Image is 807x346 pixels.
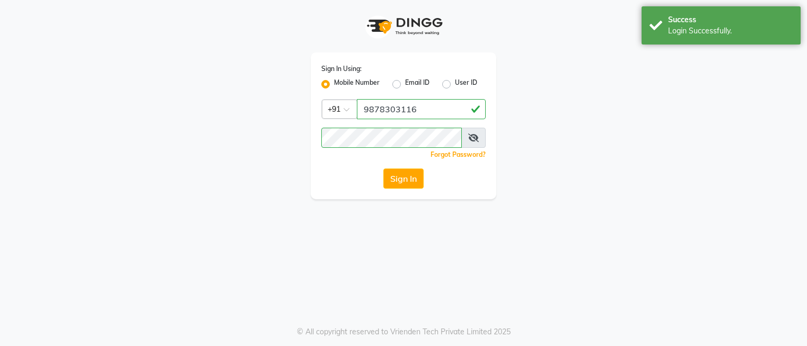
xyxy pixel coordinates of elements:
[321,64,362,74] label: Sign In Using:
[668,14,793,25] div: Success
[431,150,486,158] a: Forgot Password?
[383,168,424,189] button: Sign In
[361,11,446,42] img: logo1.svg
[455,78,477,91] label: User ID
[668,25,793,37] div: Login Successfully.
[321,128,462,148] input: Username
[357,99,486,119] input: Username
[334,78,380,91] label: Mobile Number
[405,78,429,91] label: Email ID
